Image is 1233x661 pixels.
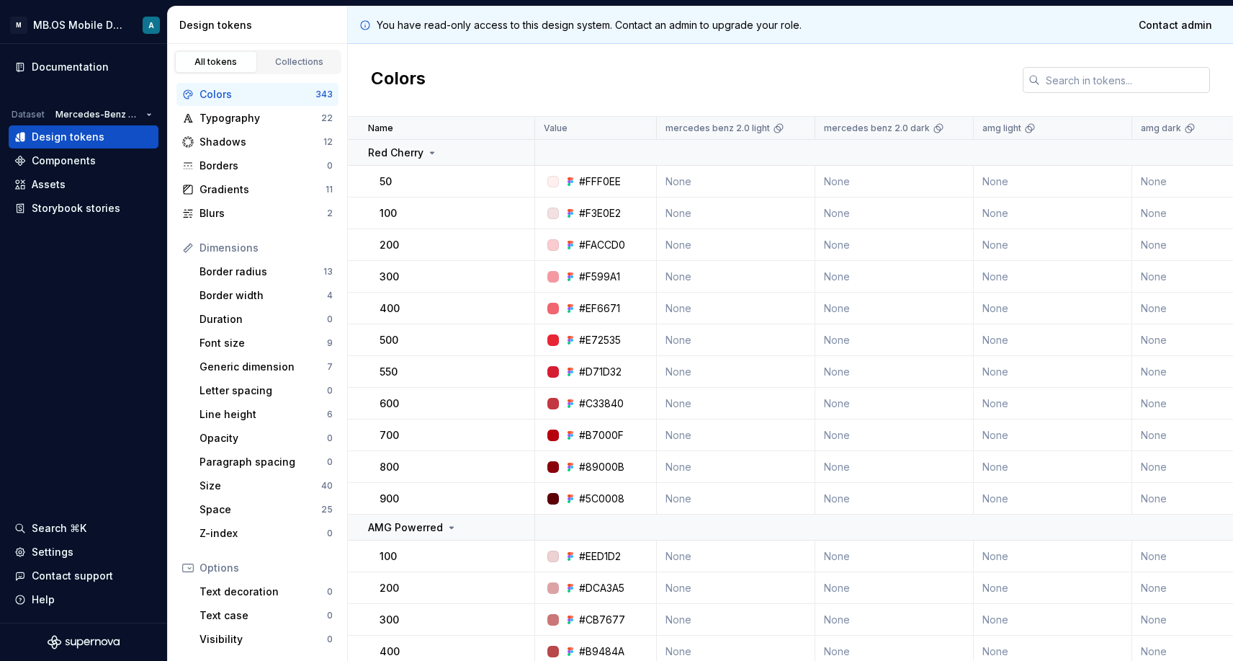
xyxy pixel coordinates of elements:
[544,123,568,134] p: Value
[194,260,338,283] a: Border radius13
[657,356,815,388] td: None
[327,528,333,539] div: 0
[579,492,624,506] div: #5C0008
[199,608,327,623] div: Text case
[1129,12,1221,38] a: Contact admin
[974,451,1132,483] td: None
[199,431,327,445] div: Opacity
[815,293,974,324] td: None
[199,182,326,197] div: Gradients
[815,604,974,636] td: None
[974,198,1132,229] td: None
[264,56,336,68] div: Collections
[657,388,815,420] td: None
[9,517,158,540] button: Search ⌘K
[815,261,974,293] td: None
[657,293,815,324] td: None
[3,9,164,40] button: MMB.OS Mobile Design SystemA
[380,238,399,252] p: 200
[380,428,399,443] p: 700
[9,149,158,172] a: Components
[321,480,333,492] div: 40
[194,498,338,521] a: Space25
[579,333,621,347] div: #E72535
[815,541,974,572] td: None
[199,360,327,374] div: Generic dimension
[327,160,333,172] div: 0
[199,455,327,469] div: Paragraph spacing
[32,521,86,536] div: Search ⌘K
[176,130,338,154] a: Shadows12
[176,154,338,177] a: Borders0
[323,266,333,278] div: 13
[199,241,333,255] div: Dimensions
[974,388,1132,420] td: None
[194,451,338,474] a: Paragraph spacing0
[327,432,333,444] div: 0
[327,586,333,598] div: 0
[12,109,45,120] div: Dataset
[380,644,400,659] p: 400
[657,198,815,229] td: None
[657,229,815,261] td: None
[194,628,338,651] a: Visibility0
[982,123,1021,134] p: amg light
[194,403,338,426] a: Line height6
[326,184,333,195] div: 11
[199,111,321,125] div: Typography
[579,270,620,284] div: #F599A1
[380,396,399,411] p: 600
[579,428,624,443] div: #B7000F
[824,123,930,134] p: mercedes benz 2.0 dark
[974,229,1132,261] td: None
[815,388,974,420] td: None
[194,604,338,627] a: Text case0
[55,109,140,120] span: Mercedes-Benz 2.0
[1139,18,1212,32] span: Contact admin
[49,105,158,125] button: Mercedes-Benz 2.0
[32,130,104,144] div: Design tokens
[32,201,120,216] div: Storybook stories
[327,634,333,645] div: 0
[194,332,338,355] a: Font size9
[9,564,158,587] button: Contact support
[194,580,338,603] a: Text decoration0
[194,355,338,378] a: Generic dimension7
[1141,123,1181,134] p: amg dark
[327,385,333,396] div: 0
[9,125,158,148] a: Design tokens
[321,504,333,515] div: 25
[327,456,333,468] div: 0
[657,483,815,515] td: None
[199,159,327,173] div: Borders
[974,420,1132,451] td: None
[327,337,333,349] div: 9
[321,112,333,124] div: 22
[579,460,624,474] div: #89000B
[371,67,426,93] h2: Colors
[380,460,399,474] p: 800
[10,17,27,34] div: M
[974,356,1132,388] td: None
[657,261,815,293] td: None
[380,270,399,284] p: 300
[180,56,252,68] div: All tokens
[380,581,399,595] p: 200
[815,420,974,451] td: None
[32,569,113,583] div: Contact support
[974,261,1132,293] td: None
[199,265,323,279] div: Border radius
[32,545,73,559] div: Settings
[815,451,974,483] td: None
[657,541,815,572] td: None
[199,206,327,221] div: Blurs
[974,483,1132,515] td: None
[974,572,1132,604] td: None
[9,173,158,196] a: Assets
[815,198,974,229] td: None
[199,336,327,350] div: Font size
[199,135,323,149] div: Shadows
[579,549,621,564] div: #EED1D2
[199,312,327,327] div: Duration
[579,365,622,379] div: #D71D32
